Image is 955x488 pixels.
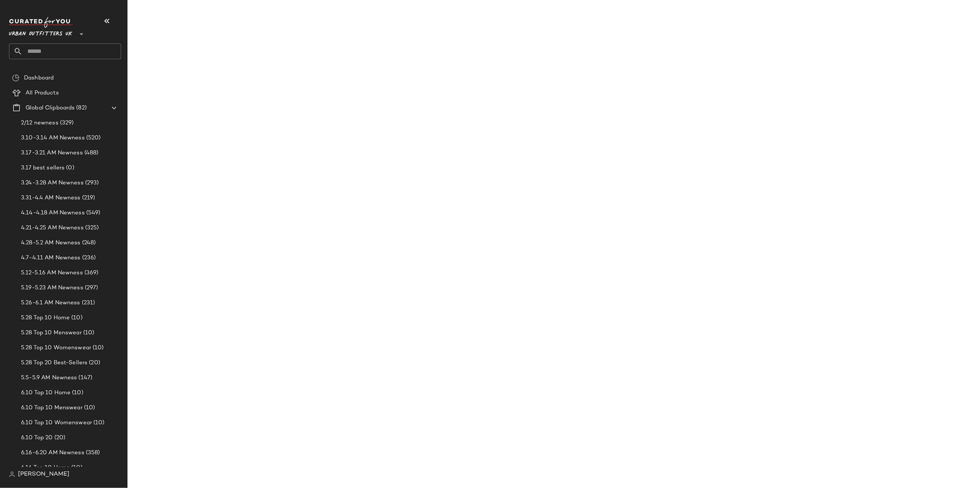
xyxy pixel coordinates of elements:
[21,149,83,157] span: 3.17-3.21 AM Newness
[92,419,105,427] span: (10)
[21,164,65,172] span: 3.17 best sellers
[21,419,92,427] span: 6.10 Top 10 Womenswear
[84,449,100,457] span: (358)
[70,314,83,322] span: (10)
[12,74,20,82] img: svg%3e
[21,359,87,367] span: 5.28 Top 20 Best-Sellers
[9,17,73,28] img: cfy_white_logo.C9jOOHJF.svg
[21,344,91,352] span: 5.28 Top 10 Womenswear
[81,194,95,202] span: (219)
[21,119,59,127] span: 2/12 newness
[84,179,99,187] span: (293)
[24,74,54,82] span: Dashboard
[83,284,98,292] span: (297)
[21,314,70,322] span: 5.28 Top 10 Home
[81,239,96,247] span: (248)
[21,134,85,142] span: 3.10-3.14 AM Newness
[84,224,99,232] span: (325)
[21,329,82,337] span: 5.28 Top 10 Menswear
[9,25,72,39] span: Urban Outfitters UK
[21,434,53,442] span: 6.10 Top 20
[80,299,95,307] span: (231)
[81,254,96,262] span: (236)
[26,89,59,97] span: All Products
[70,464,83,472] span: (10)
[9,472,15,478] img: svg%3e
[71,389,83,397] span: (10)
[85,134,101,142] span: (520)
[21,464,70,472] span: 6.16 Top 10 Home
[18,470,69,479] span: [PERSON_NAME]
[21,194,81,202] span: 3.31-4.4 AM Newness
[21,449,84,457] span: 6.16-6.20 AM Newness
[21,284,83,292] span: 5.19-5.23 AM Newness
[83,149,99,157] span: (488)
[21,374,77,382] span: 5.5-5.9 AM Newness
[53,434,66,442] span: (20)
[65,164,74,172] span: (0)
[75,104,87,112] span: (82)
[85,209,101,217] span: (549)
[83,269,99,277] span: (369)
[82,329,95,337] span: (10)
[21,209,85,217] span: 4.14-4.18 AM Newness
[21,239,81,247] span: 4.28-5.2 AM Newness
[77,374,93,382] span: (147)
[21,299,80,307] span: 5.26-6.1 AM Newness
[21,254,81,262] span: 4.7-4.11 AM Newness
[91,344,104,352] span: (10)
[21,224,84,232] span: 4.21-4.25 AM Newness
[21,404,83,412] span: 6.10 Top 10 Menswear
[21,269,83,277] span: 5.12-5.16 AM Newness
[26,104,75,112] span: Global Clipboards
[83,404,95,412] span: (10)
[87,359,100,367] span: (20)
[21,179,84,187] span: 3.24-3.28 AM Newness
[59,119,74,127] span: (329)
[21,389,71,397] span: 6.10 Top 10 Home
